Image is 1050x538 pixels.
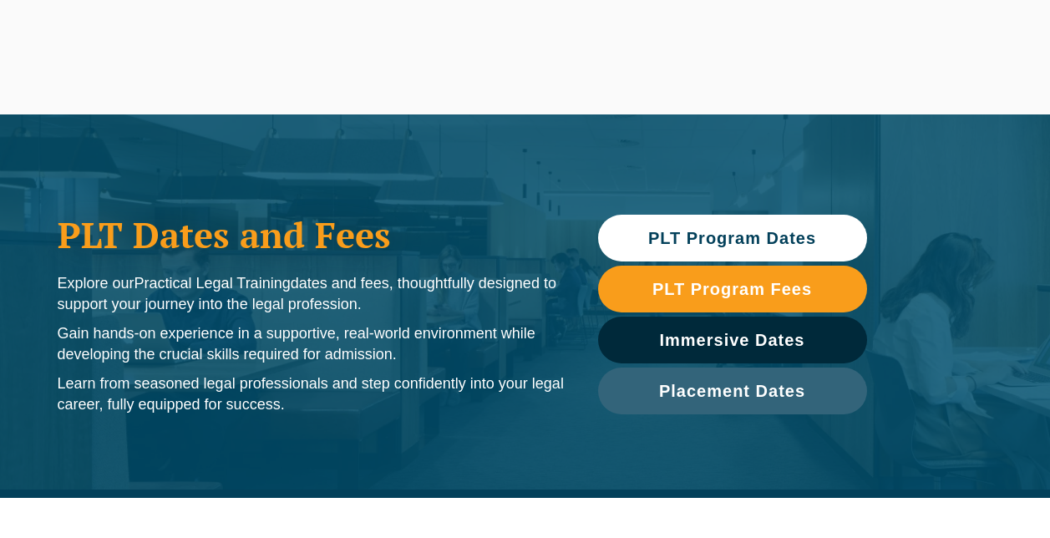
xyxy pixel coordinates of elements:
[58,373,565,415] p: Learn from seasoned legal professionals and step confidently into your legal career, fully equipp...
[652,281,812,297] span: PLT Program Fees
[58,273,565,315] p: Explore our dates and fees, thoughtfully designed to support your journey into the legal profession.
[598,266,867,312] a: PLT Program Fees
[58,214,565,256] h1: PLT Dates and Fees
[659,383,805,399] span: Placement Dates
[58,323,565,365] p: Gain hands-on experience in a supportive, real-world environment while developing the crucial ski...
[598,368,867,414] a: Placement Dates
[134,275,291,292] span: Practical Legal Training
[660,332,805,348] span: Immersive Dates
[598,317,867,363] a: Immersive Dates
[598,215,867,261] a: PLT Program Dates
[648,230,816,246] span: PLT Program Dates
